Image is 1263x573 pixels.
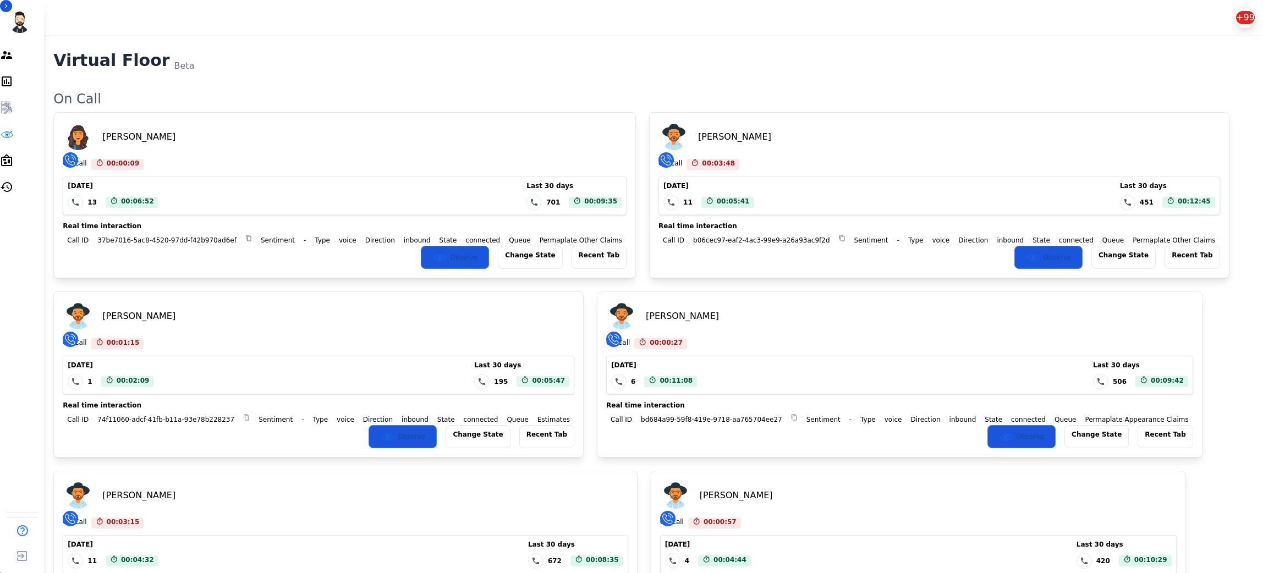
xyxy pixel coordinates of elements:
div: 701 [546,198,560,207]
div: Real time interaction [606,401,1193,410]
span: 00:12:45 [1178,197,1211,208]
div: [DATE] [68,181,158,190]
div: 672 [548,557,562,565]
div: Recent Tab [1165,246,1220,269]
div: Last 30 days [1077,540,1172,549]
span: Sentiment [802,414,845,425]
div: On Call [63,338,86,349]
div: On Call [660,517,684,528]
div: Last 30 days [474,361,569,370]
span: Direction [361,235,399,246]
div: On Call [658,159,682,170]
span: Queue [1050,414,1080,425]
span: 00:03:15 [107,517,140,528]
div: [PERSON_NAME] [102,130,175,144]
span: Sentiment [256,235,299,246]
span: 00:00:27 [650,338,683,349]
span: Type [310,235,334,246]
span: 00:11:08 [660,376,693,387]
div: 11 [683,198,693,207]
div: 506 [1113,377,1127,386]
div: Change State [1091,246,1156,269]
div: [DATE] [68,540,158,549]
div: [DATE] [68,361,153,370]
span: - [297,414,308,425]
div: +99 [1236,11,1255,24]
span: connected [1055,235,1098,246]
div: 1 [87,377,92,386]
span: State [1028,235,1055,246]
div: 4 [685,557,689,565]
div: Recent Tab [1138,425,1193,448]
div: Last 30 days [528,540,623,549]
img: Avatar [63,480,94,511]
span: Observe [1017,432,1044,441]
span: 00:01:15 [107,338,140,349]
span: 00:00:57 [704,517,737,528]
div: Real time interaction [63,401,574,410]
span: inbound [397,414,433,425]
div: On Call [63,159,86,170]
span: 37be7016-5ac8-4520-97dd-f42b970ad6ef [93,235,241,246]
div: Recent Tab [572,246,627,269]
div: Recent Tab [519,425,574,448]
div: Change State [1064,425,1129,448]
span: inbound [945,414,981,425]
span: Queue [1098,235,1128,246]
div: Last 30 days [1093,361,1188,370]
span: Queue [504,235,535,246]
span: Estimates [533,414,574,425]
span: 00:10:29 [1134,555,1167,566]
img: Avatar [658,122,689,152]
span: 00:05:47 [532,376,565,387]
div: 195 [494,377,508,386]
div: Beta [174,59,195,73]
span: 00:03:48 [702,159,735,170]
span: bd684a99-59f8-419e-9718-aa765704ee27 [636,414,787,425]
span: Permaplate Appearance Claims [1080,414,1193,425]
span: inbound [992,235,1028,246]
span: Permaplate Other Claims [535,235,627,246]
div: On Call [53,90,1252,108]
div: On Call [63,517,86,528]
span: 00:05:41 [717,197,750,208]
span: b06cec97-eaf2-4ac3-99e9-a26a93ac9f2d [689,235,834,246]
div: [PERSON_NAME] [698,130,771,144]
span: Queue [502,414,532,425]
span: Type [904,235,928,246]
span: 00:02:09 [117,376,150,387]
span: connected [1007,414,1050,425]
img: Avatar [660,480,691,511]
div: 13 [87,198,97,207]
span: - [845,414,856,425]
div: [PERSON_NAME] [102,310,175,323]
div: [PERSON_NAME] [102,489,175,502]
span: Sentiment [254,414,297,425]
div: Real time interaction [63,222,627,230]
span: inbound [399,235,435,246]
span: voice [332,414,359,425]
span: Direction [954,235,992,246]
span: voice [927,235,954,246]
span: Call ID [658,235,689,246]
span: Observe [450,253,477,262]
span: Type [856,414,880,425]
span: voice [880,414,907,425]
div: 6 [631,377,635,386]
span: Call ID [63,235,93,246]
span: 00:09:42 [1151,376,1184,387]
div: [PERSON_NAME] [700,489,773,502]
img: Avatar [63,122,94,152]
span: Direction [359,414,397,425]
button: Observe [421,246,489,269]
span: 00:04:32 [121,555,154,566]
span: 00:09:35 [584,197,617,208]
img: Bordered avatar [7,9,33,35]
h1: Virtual Floor [53,51,169,73]
div: Last 30 days [526,181,622,190]
div: 420 [1096,557,1110,565]
span: connected [459,414,503,425]
span: Observe [1044,253,1071,262]
div: Change State [498,246,562,269]
button: Observe [1014,246,1083,269]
